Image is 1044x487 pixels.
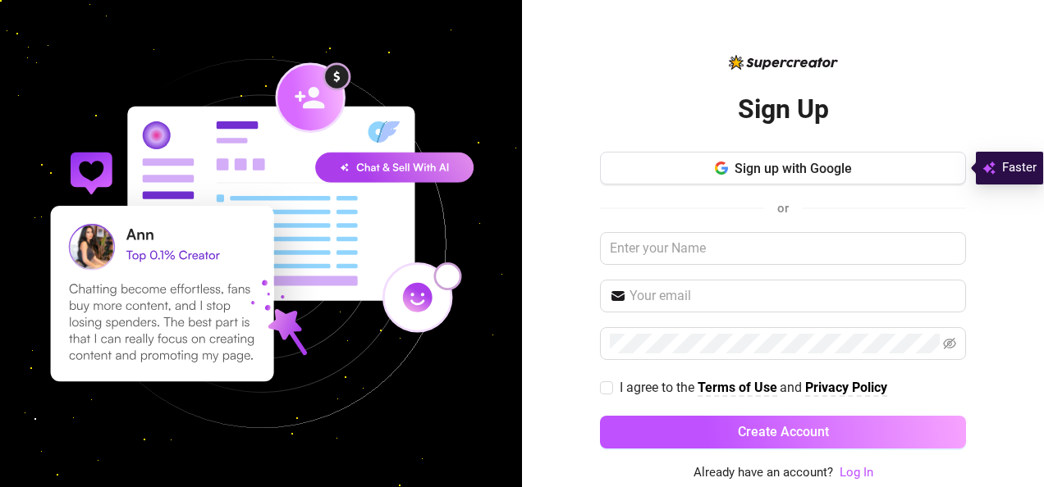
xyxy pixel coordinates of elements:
[620,380,698,395] span: I agree to the
[1002,158,1037,178] span: Faster
[805,380,887,397] a: Privacy Policy
[600,232,966,265] input: Enter your Name
[698,380,777,397] a: Terms of Use
[982,158,996,178] img: svg%3e
[840,465,873,480] a: Log In
[694,463,833,483] span: Already have an account?
[738,424,829,439] span: Create Account
[840,463,873,483] a: Log In
[777,201,789,216] span: or
[738,93,829,126] h2: Sign Up
[729,55,838,70] img: logo-BBDzfeDw.svg
[780,380,805,395] span: and
[630,286,956,306] input: Your email
[943,337,956,350] span: eye-invisible
[698,380,777,395] strong: Terms of Use
[805,380,887,395] strong: Privacy Policy
[735,161,852,176] span: Sign up with Google
[600,152,966,184] button: Sign up with Google
[600,416,966,448] button: Create Account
